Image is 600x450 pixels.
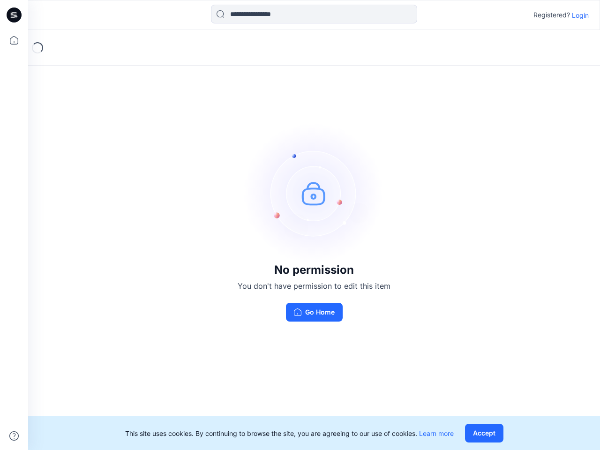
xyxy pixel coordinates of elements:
[238,280,390,292] p: You don't have permission to edit this item
[419,429,454,437] a: Learn more
[533,9,570,21] p: Registered?
[244,123,384,263] img: no-perm.svg
[465,424,503,442] button: Accept
[125,428,454,438] p: This site uses cookies. By continuing to browse the site, you are agreeing to our use of cookies.
[238,263,390,277] h3: No permission
[286,303,343,322] button: Go Home
[572,10,589,20] p: Login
